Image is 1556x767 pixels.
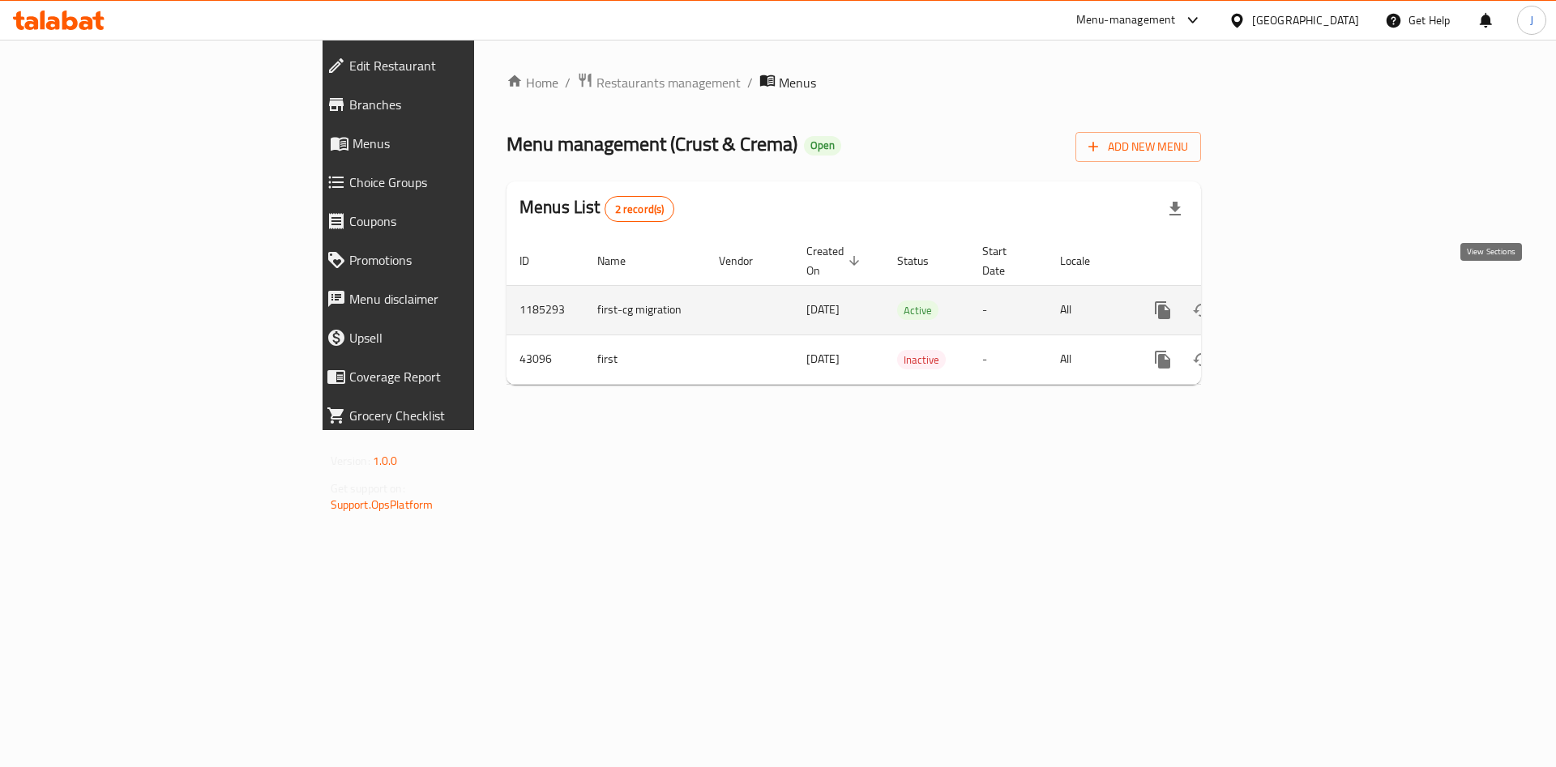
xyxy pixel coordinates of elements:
td: - [969,285,1047,334]
span: [DATE] [806,299,840,320]
span: Version: [331,450,370,471]
td: All [1047,334,1131,384]
span: Promotions [349,250,570,270]
span: Start Date [982,241,1028,280]
span: Name [597,251,647,271]
span: Menu management ( Crust & Crema ) [507,126,797,162]
div: Open [804,136,841,156]
td: first-cg migration [584,285,706,334]
button: Change Status [1182,291,1221,330]
span: Menu disclaimer [349,289,570,309]
a: Coupons [314,202,583,241]
nav: breadcrumb [507,72,1201,93]
span: J [1530,11,1533,29]
span: Vendor [719,251,774,271]
span: Branches [349,95,570,114]
span: Inactive [897,351,946,369]
span: Created On [806,241,865,280]
span: Restaurants management [596,73,741,92]
span: Grocery Checklist [349,406,570,425]
a: Grocery Checklist [314,396,583,435]
span: ID [519,251,550,271]
a: Coverage Report [314,357,583,396]
h2: Menus List [519,195,674,222]
span: Add New Menu [1088,137,1188,157]
span: Locale [1060,251,1111,271]
div: Menu-management [1076,11,1176,30]
button: Change Status [1182,340,1221,379]
th: Actions [1131,236,1312,286]
a: Promotions [314,241,583,279]
a: Menus [314,124,583,163]
span: 2 record(s) [605,202,674,217]
td: All [1047,285,1131,334]
span: 1.0.0 [373,450,398,471]
span: [DATE] [806,348,840,369]
button: Add New Menu [1075,132,1201,162]
span: Edit Restaurant [349,56,570,75]
div: Total records count [605,196,675,222]
td: first [584,334,706,384]
table: enhanced table [507,236,1312,385]
a: Choice Groups [314,163,583,202]
a: Edit Restaurant [314,46,583,85]
span: Coupons [349,211,570,231]
div: [GEOGRAPHIC_DATA] [1252,11,1359,29]
span: Menus [779,73,816,92]
a: Support.OpsPlatform [331,494,434,515]
span: Get support on: [331,478,405,499]
span: Upsell [349,328,570,347]
span: Active [897,301,938,320]
a: Branches [314,85,583,124]
a: Upsell [314,318,583,357]
a: Menu disclaimer [314,279,583,318]
button: more [1143,291,1182,330]
div: Inactive [897,350,946,369]
li: / [747,73,753,92]
span: Menus [353,134,570,153]
span: Coverage Report [349,367,570,386]
div: Export file [1156,190,1195,228]
a: Restaurants management [577,72,741,93]
td: - [969,334,1047,384]
span: Status [897,251,950,271]
span: Choice Groups [349,173,570,192]
span: Open [804,138,841,152]
button: more [1143,340,1182,379]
